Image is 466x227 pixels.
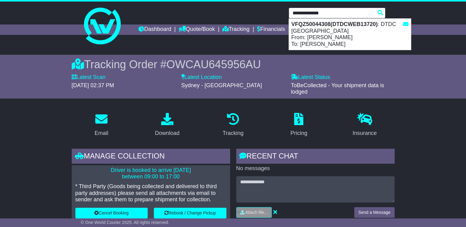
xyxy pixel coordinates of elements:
[155,129,180,137] div: Download
[291,21,378,27] strong: VFQZ50044308(DTDCWEB13720)
[75,167,226,180] p: Driver is booked to arrive [DATE] between 09:00 to 17:00
[179,24,215,35] a: Quote/Book
[154,208,226,218] button: Rebook / Change Pickup
[349,111,381,140] a: Insurance
[222,24,249,35] a: Tracking
[286,111,311,140] a: Pricing
[353,129,377,137] div: Insurance
[72,58,395,71] div: Tracking Order #
[138,24,171,35] a: Dashboard
[151,111,184,140] a: Download
[236,165,395,172] p: No messages
[291,74,330,81] label: Latest Status
[90,111,112,140] a: Email
[72,74,106,81] label: Latest Scan
[236,149,395,165] div: RECENT CHAT
[166,58,261,71] span: OWCAU645956AU
[290,129,307,137] div: Pricing
[81,220,169,225] span: © One World Courier 2025. All rights reserved.
[222,129,243,137] div: Tracking
[289,19,411,50] div: : DTDC [GEOGRAPHIC_DATA] From: [PERSON_NAME] To: [PERSON_NAME]
[257,24,285,35] a: Financials
[75,183,226,203] p: * Third Party (Goods being collected and delivered to third party addresses) please send all atta...
[354,207,394,218] button: Send a Message
[75,208,148,218] button: Cancel Booking
[181,82,262,88] span: Sydney - [GEOGRAPHIC_DATA]
[72,149,230,165] div: Manage collection
[218,111,247,140] a: Tracking
[291,82,384,95] span: ToBeCollected - Your shipment data is lodged
[94,129,108,137] div: Email
[72,82,114,88] span: [DATE] 02:37 PM
[181,74,222,81] label: Latest Location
